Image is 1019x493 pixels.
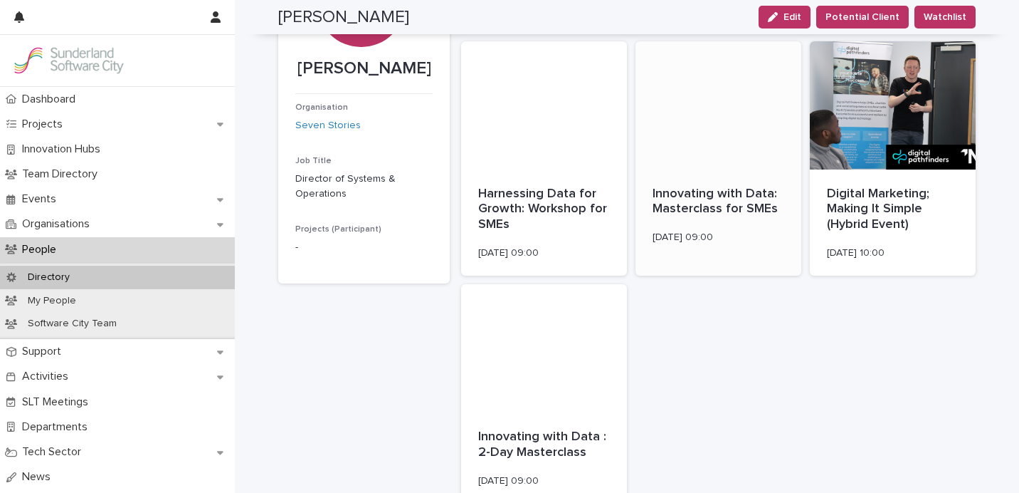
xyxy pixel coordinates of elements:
[295,240,433,255] p: -
[16,345,73,358] p: Support
[16,370,80,383] p: Activities
[914,6,976,28] button: Watchlist
[16,118,74,131] p: Projects
[924,10,966,24] span: Watchlist
[295,58,433,79] p: [PERSON_NAME]
[653,232,784,244] p: [DATE] 09:00
[759,6,811,28] button: Edit
[16,420,99,434] p: Departments
[816,6,909,28] button: Potential Client
[16,192,68,206] p: Events
[461,41,627,276] a: Harnessing Data for Growth: Workshop for SMEs[DATE] 09:00
[295,118,361,133] a: Seven Stories
[16,243,68,256] p: People
[278,7,409,28] h2: [PERSON_NAME]
[16,295,88,307] p: My People
[16,93,87,106] p: Dashboard
[16,395,100,409] p: SLT Meetings
[16,271,81,284] p: Directory
[16,445,93,459] p: Tech Sector
[16,470,62,484] p: News
[825,10,899,24] span: Potential Client
[295,225,381,234] span: Projects (Participant)
[478,187,610,233] p: Harnessing Data for Growth: Workshop for SMEs
[783,12,801,22] span: Edit
[16,318,128,330] p: Software City Team
[653,187,784,217] p: Innovating with Data: Masterclass for SMEs
[478,430,610,460] p: Innovating with Data : 2-Day Masterclass
[635,41,801,276] a: Innovating with Data: Masterclass for SMEs[DATE] 09:00
[827,247,959,259] p: [DATE] 10:00
[827,187,959,233] p: Digital Marketing; Making It Simple (Hybrid Event)
[11,46,125,75] img: Kay6KQejSz2FjblR6DWv
[16,167,109,181] p: Team Directory
[16,217,101,231] p: Organisations
[295,103,348,112] span: Organisation
[478,475,610,487] p: [DATE] 09:00
[295,157,332,165] span: Job Title
[478,247,610,259] p: [DATE] 09:00
[295,172,433,202] p: Director of Systems & Operations
[16,142,112,156] p: Innovation Hubs
[810,41,976,276] a: Digital Marketing; Making It Simple (Hybrid Event)[DATE] 10:00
